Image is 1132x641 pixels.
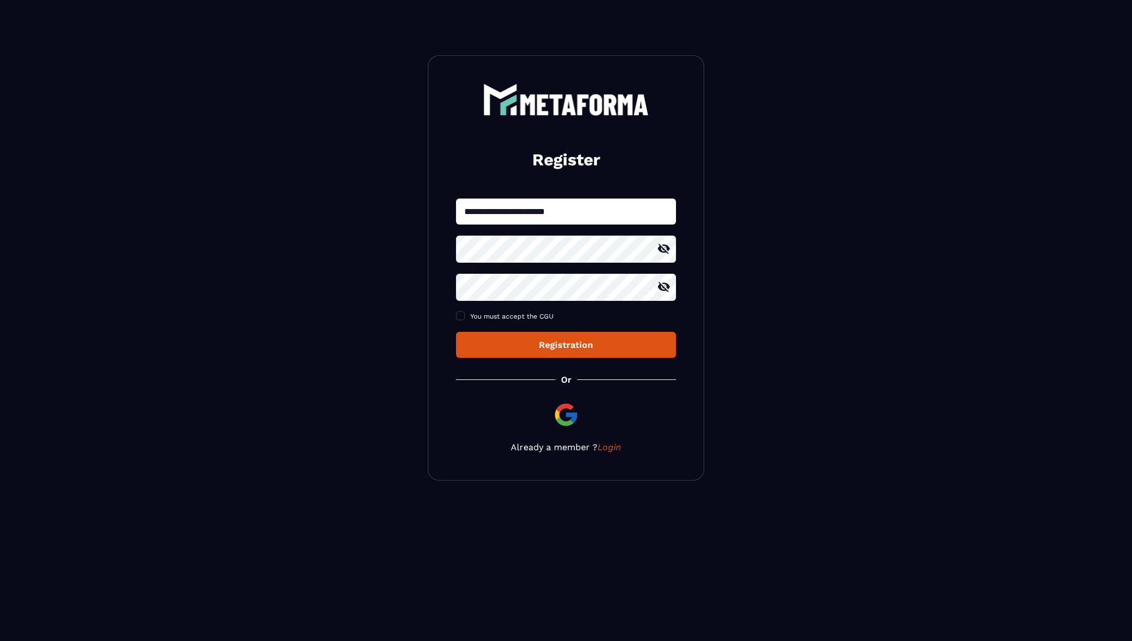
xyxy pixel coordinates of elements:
p: Or [561,374,572,385]
p: Already a member ? [456,442,676,452]
a: logo [456,84,676,116]
div: Registration [465,340,667,350]
h2: Register [469,149,663,171]
img: google [553,402,579,428]
a: Login [598,442,621,452]
button: Registration [456,332,676,358]
img: logo [483,84,649,116]
span: You must accept the CGU [470,312,554,320]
